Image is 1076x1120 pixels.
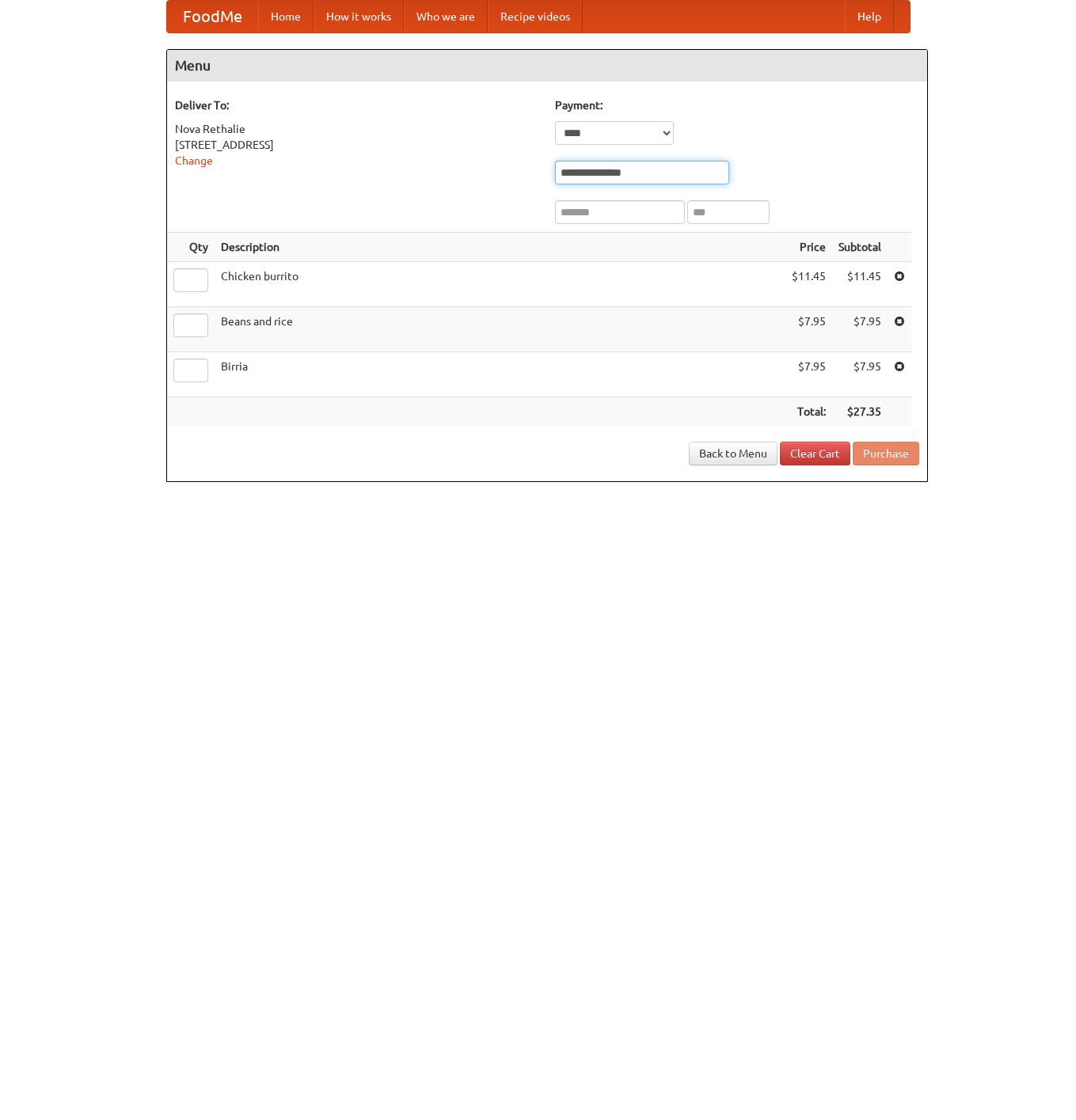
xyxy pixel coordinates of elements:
button: Purchase [853,442,919,465]
td: Birria [215,352,785,397]
h4: Menu [167,50,927,82]
h5: Payment: [555,97,919,113]
td: $7.95 [832,307,888,352]
a: Back to Menu [689,442,778,465]
th: Price [785,233,832,262]
div: [STREET_ADDRESS] [175,137,539,153]
div: Nova Rethalie [175,121,539,137]
th: $27.35 [832,397,888,427]
a: Help [845,1,894,32]
td: $11.45 [785,262,832,307]
h5: Deliver To: [175,97,539,113]
td: $7.95 [785,307,832,352]
td: $7.95 [832,352,888,397]
td: $11.45 [832,262,888,307]
a: Who we are [404,1,488,32]
a: Change [175,154,213,167]
a: Recipe videos [488,1,583,32]
th: Qty [167,233,215,262]
th: Description [215,233,785,262]
th: Total: [785,397,832,427]
th: Subtotal [832,233,888,262]
a: Home [258,1,314,32]
td: Chicken burrito [215,262,785,307]
a: How it works [314,1,404,32]
td: $7.95 [785,352,832,397]
td: Beans and rice [215,307,785,352]
a: FoodMe [167,1,258,32]
a: Clear Cart [780,442,850,465]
